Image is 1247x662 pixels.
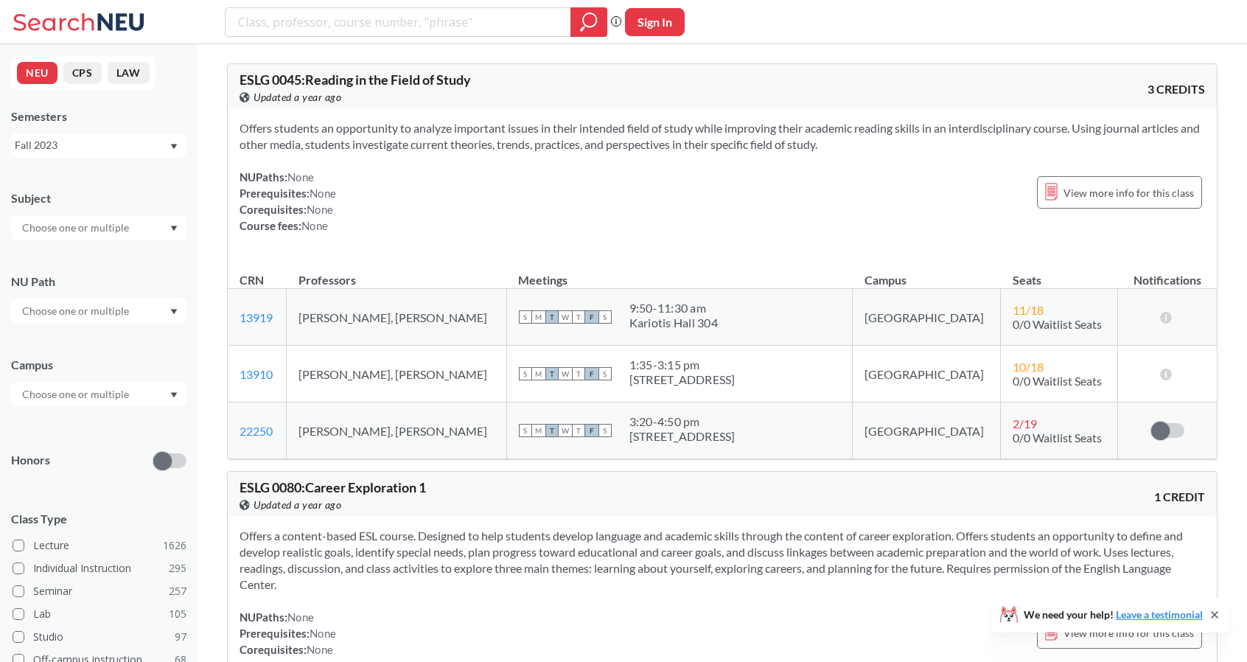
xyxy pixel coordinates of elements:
[629,372,736,387] div: [STREET_ADDRESS]
[519,310,532,324] span: S
[519,367,532,380] span: S
[585,367,598,380] span: F
[240,367,273,381] a: 13910
[15,137,169,153] div: Fall 2023
[17,62,57,84] button: NEU
[1013,431,1102,445] span: 0/0 Waitlist Seats
[287,403,506,459] td: [PERSON_NAME], [PERSON_NAME]
[1063,184,1194,202] span: View more info for this class
[598,367,612,380] span: S
[853,403,1001,459] td: [GEOGRAPHIC_DATA]
[519,424,532,437] span: S
[15,386,139,403] input: Choose one or multiple
[170,392,178,398] svg: Dropdown arrow
[237,10,560,35] input: Class, professor, course number, "phrase"
[559,367,572,380] span: W
[532,367,545,380] span: M
[307,203,333,216] span: None
[287,289,506,346] td: [PERSON_NAME], [PERSON_NAME]
[310,187,336,200] span: None
[1013,317,1102,331] span: 0/0 Waitlist Seats
[1013,417,1037,431] span: 2 / 19
[254,497,341,513] span: Updated a year ago
[13,604,186,624] label: Lab
[545,424,559,437] span: T
[11,133,186,157] div: Fall 2023Dropdown arrow
[169,583,186,599] span: 257
[240,479,426,495] span: ESLG 0080 : Career Exploration 1
[580,12,598,32] svg: magnifying glass
[170,309,178,315] svg: Dropdown arrow
[13,536,186,555] label: Lecture
[287,170,314,184] span: None
[240,169,336,234] div: NUPaths: Prerequisites: Corequisites: Course fees:
[629,429,736,444] div: [STREET_ADDRESS]
[598,424,612,437] span: S
[853,289,1001,346] td: [GEOGRAPHIC_DATA]
[625,8,685,36] button: Sign In
[11,108,186,125] div: Semesters
[1116,608,1203,621] a: Leave a testimonial
[570,7,607,37] div: magnifying glass
[254,89,341,105] span: Updated a year ago
[11,511,186,527] span: Class Type
[287,610,314,624] span: None
[15,302,139,320] input: Choose one or multiple
[559,424,572,437] span: W
[572,424,585,437] span: T
[629,358,736,372] div: 1:35 - 3:15 pm
[1148,81,1205,97] span: 3 CREDITS
[240,272,264,288] div: CRN
[1154,489,1205,505] span: 1 CREDIT
[545,310,559,324] span: T
[585,424,598,437] span: F
[15,219,139,237] input: Choose one or multiple
[240,121,1200,151] span: Offers students an opportunity to analyze important issues in their intended field of study while...
[170,226,178,231] svg: Dropdown arrow
[307,643,333,656] span: None
[1013,303,1044,317] span: 11 / 18
[11,273,186,290] div: NU Path
[301,219,328,232] span: None
[1013,360,1044,374] span: 10 / 18
[853,257,1001,289] th: Campus
[1063,624,1194,642] span: View more info for this class
[1013,374,1102,388] span: 0/0 Waitlist Seats
[13,627,186,647] label: Studio
[629,316,718,330] div: Kariotis Hall 304
[240,72,471,88] span: ESLG 0045 : Reading in the Field of Study
[1024,610,1203,620] span: We need your help!
[13,582,186,601] label: Seminar
[11,452,50,469] p: Honors
[175,629,186,645] span: 97
[310,627,336,640] span: None
[585,310,598,324] span: F
[598,310,612,324] span: S
[532,424,545,437] span: M
[169,560,186,576] span: 295
[629,414,736,429] div: 3:20 - 4:50 pm
[240,310,273,324] a: 13919
[287,346,506,403] td: [PERSON_NAME], [PERSON_NAME]
[853,346,1001,403] td: [GEOGRAPHIC_DATA]
[11,299,186,324] div: Dropdown arrow
[170,144,178,150] svg: Dropdown arrow
[11,215,186,240] div: Dropdown arrow
[559,310,572,324] span: W
[108,62,150,84] button: LAW
[169,606,186,622] span: 105
[1001,257,1118,289] th: Seats
[287,257,506,289] th: Professors
[240,424,273,438] a: 22250
[532,310,545,324] span: M
[572,310,585,324] span: T
[240,529,1183,591] span: Offers a content-based ESL course. Designed to help students develop language and academic skills...
[506,257,853,289] th: Meetings
[11,357,186,373] div: Campus
[1118,257,1217,289] th: Notifications
[163,537,186,554] span: 1626
[11,190,186,206] div: Subject
[572,367,585,380] span: T
[63,62,102,84] button: CPS
[545,367,559,380] span: T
